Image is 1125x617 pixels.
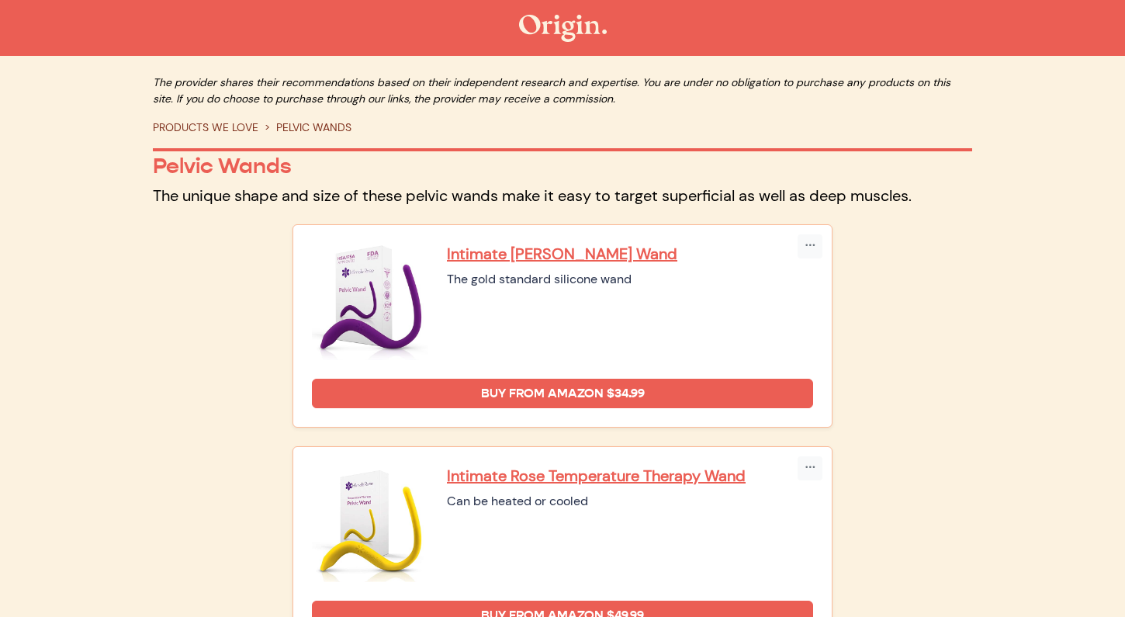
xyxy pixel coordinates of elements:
p: The unique shape and size of these pelvic wands make it easy to target superficial as well as dee... [153,185,972,206]
div: Can be heated or cooled [447,492,813,511]
img: Intimate Rose Pelvic Wand [312,244,428,360]
p: The provider shares their recommendations based on their independent research and expertise. You ... [153,75,972,107]
img: Intimate Rose Temperature Therapy Wand [312,466,428,582]
p: Pelvic Wands [153,153,972,179]
a: PRODUCTS WE LOVE [153,120,258,134]
a: Intimate [PERSON_NAME] Wand [447,244,813,264]
a: Intimate Rose Temperature Therapy Wand [447,466,813,486]
div: The gold standard silicone wand [447,270,813,289]
img: The Origin Shop [519,15,607,42]
li: PELVIC WANDS [258,120,351,136]
a: Buy from Amazon $34.99 [312,379,813,408]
